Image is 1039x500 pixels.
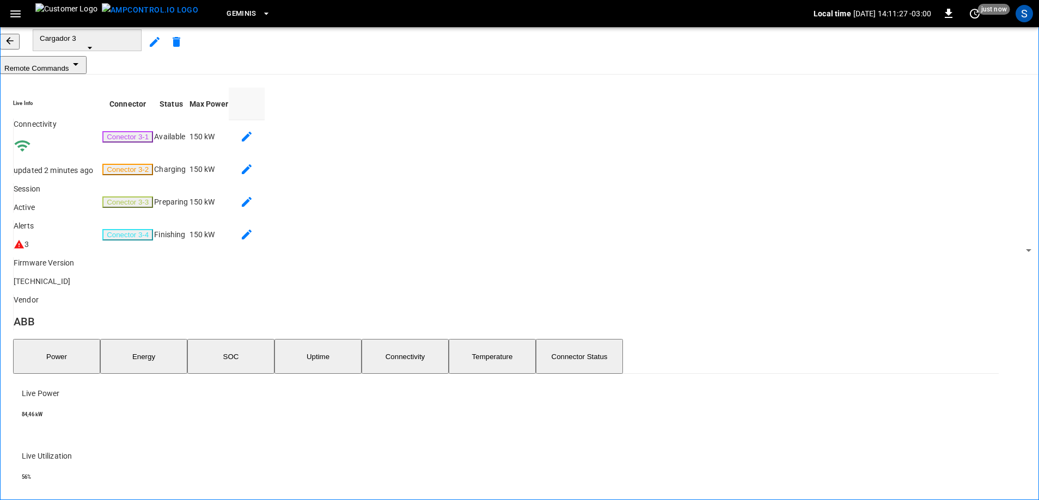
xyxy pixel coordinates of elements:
td: 150 kW [189,153,229,186]
button: Conector 3-2 [102,164,153,175]
td: Preparing [154,186,188,218]
span: [TECHNICAL_ID] [14,277,70,286]
div: profile-icon [1016,5,1033,22]
div: 3 [25,239,29,250]
p: Live Utilization [22,450,964,461]
table: connector table [102,88,265,251]
p: Session [14,183,93,194]
span: Cargador 3 [40,34,135,42]
p: [DATE] 14:11:27 -03:00 [853,8,931,19]
h6: 56% [22,473,964,480]
button: Conector 3-3 [102,196,153,208]
p: Connectivity [14,119,93,129]
button: SOC [187,339,274,374]
button: Connectivity [362,339,449,374]
span: Geminis [227,8,256,20]
th: Max Power [189,88,229,120]
p: Vendor [14,294,93,305]
p: Active [14,202,93,213]
button: Connector Status [536,339,623,374]
td: 150 kW [189,186,229,218]
th: Status [154,88,188,120]
th: Connector [102,88,154,120]
p: Local time [814,8,851,19]
h6: 84,46 kW [22,411,964,418]
button: set refresh interval [966,5,983,22]
td: 150 kW [189,218,229,251]
h6: Live Info [13,100,93,107]
button: Geminis [222,3,275,24]
button: Power [13,339,100,374]
td: Charging [154,153,188,186]
td: 150 kW [189,120,229,153]
button: Cargador 3 [33,29,142,51]
p: Firmware Version [14,257,93,268]
td: Available [154,120,188,153]
button: Temperature [449,339,536,374]
span: updated 2 minutes ago [14,166,93,175]
img: Customer Logo [35,3,97,24]
h6: ABB [14,313,93,330]
p: Live Power [22,388,964,399]
span: just now [978,4,1010,15]
button: Conector 3-1 [102,131,153,143]
td: Finishing [154,218,188,251]
p: Alerts [14,220,93,231]
button: Uptime [274,339,362,374]
button: Conector 3-4 [102,229,153,240]
img: ampcontrol.io logo [102,3,198,17]
button: Energy [100,339,187,374]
